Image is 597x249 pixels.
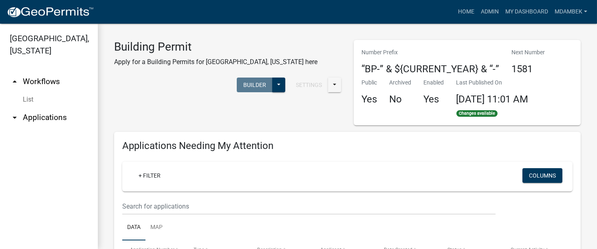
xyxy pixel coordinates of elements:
[478,4,502,20] a: Admin
[551,4,590,20] a: mdambek
[122,198,496,215] input: Search for applications
[114,40,317,54] h3: Building Permit
[237,78,273,92] button: Builder
[456,110,498,117] span: Changes available
[512,63,545,75] h4: 1581
[362,63,500,75] h4: “BP-” & ${CURRENT_YEAR} & “-”
[390,93,412,105] h4: No
[10,113,20,122] i: arrow_drop_down
[362,93,377,105] h4: Yes
[424,93,444,105] h4: Yes
[424,78,444,87] p: Enabled
[390,78,412,87] p: Archived
[362,48,500,57] p: Number Prefix
[122,140,573,152] h4: Applications Needing My Attention
[456,93,529,105] span: [DATE] 11:01 AM
[456,78,529,87] p: Last Published On
[145,215,167,241] a: Map
[522,168,562,183] button: Columns
[512,48,545,57] p: Next Number
[122,215,145,241] a: Data
[502,4,551,20] a: My Dashboard
[455,4,478,20] a: Home
[10,77,20,87] i: arrow_drop_up
[289,78,328,92] button: Settings
[362,78,377,87] p: Public
[132,168,167,183] a: + Filter
[114,57,317,67] p: Apply for a Building Permits for [GEOGRAPHIC_DATA], [US_STATE] here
